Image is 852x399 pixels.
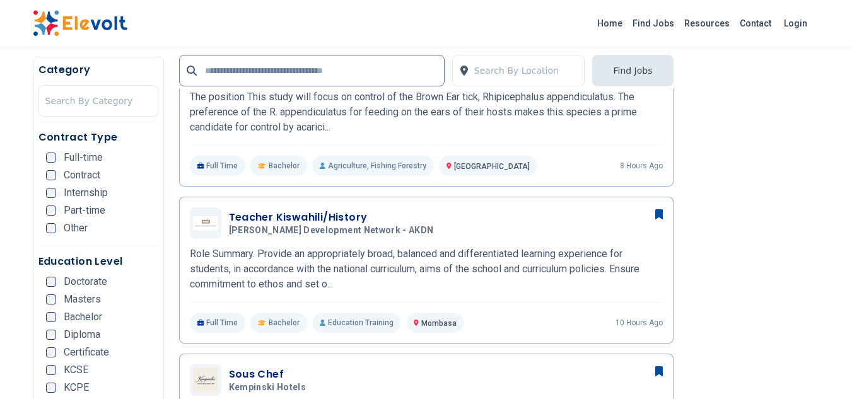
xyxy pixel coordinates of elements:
[64,277,107,287] span: Doctorate
[229,367,312,382] h3: Sous Chef
[190,50,663,176] a: International Livestock Research InstituteILRI MSc Graduate FellowshipInternational Livestock Res...
[454,162,530,171] span: [GEOGRAPHIC_DATA]
[33,10,127,37] img: Elevolt
[616,318,663,328] p: 10 hours ago
[46,383,56,393] input: KCPE
[190,246,663,292] p: Role Summary. Provide an appropriately broad, balanced and differentiated learning experience for...
[64,153,103,163] span: Full-time
[269,161,300,171] span: Bachelor
[46,277,56,287] input: Doctorate
[64,188,108,198] span: Internship
[64,383,89,393] span: KCPE
[190,313,246,333] p: Full Time
[46,312,56,322] input: Bachelor
[64,312,102,322] span: Bachelor
[46,330,56,340] input: Diploma
[776,11,815,36] a: Login
[64,294,101,304] span: Masters
[46,347,56,357] input: Certificate
[46,153,56,163] input: Full-time
[421,319,457,328] span: Mombasa
[64,170,100,180] span: Contract
[46,223,56,233] input: Other
[312,156,434,176] p: Agriculture, Fishing Forestry
[229,225,434,236] span: [PERSON_NAME] Development Network - AKDN
[38,254,158,269] h5: Education Level
[190,156,246,176] p: Full Time
[46,365,56,375] input: KCSE
[38,62,158,78] h5: Category
[312,313,401,333] p: Education Training
[190,90,663,135] p: The position This study will focus on control of the Brown Ear tick, Rhipicephalus appendiculatus...
[789,338,852,399] iframe: Chat Widget
[193,367,218,393] img: Kempinski Hotels
[64,347,109,357] span: Certificate
[64,365,88,375] span: KCSE
[46,294,56,304] input: Masters
[193,216,218,231] img: Aga Khan Development Network - AKDN
[627,13,679,33] a: Find Jobs
[38,130,158,145] h5: Contract Type
[46,205,56,216] input: Part-time
[735,13,776,33] a: Contact
[64,205,105,216] span: Part-time
[46,170,56,180] input: Contract
[229,210,439,225] h3: Teacher Kiswahili/History
[64,330,100,340] span: Diploma
[64,223,88,233] span: Other
[679,13,735,33] a: Resources
[190,207,663,333] a: Aga Khan Development Network - AKDNTeacher Kiswahili/History[PERSON_NAME] Development Network - A...
[592,55,673,86] button: Find Jobs
[46,188,56,198] input: Internship
[620,161,663,171] p: 8 hours ago
[269,318,300,328] span: Bachelor
[592,13,627,33] a: Home
[229,382,306,393] span: Kempinski Hotels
